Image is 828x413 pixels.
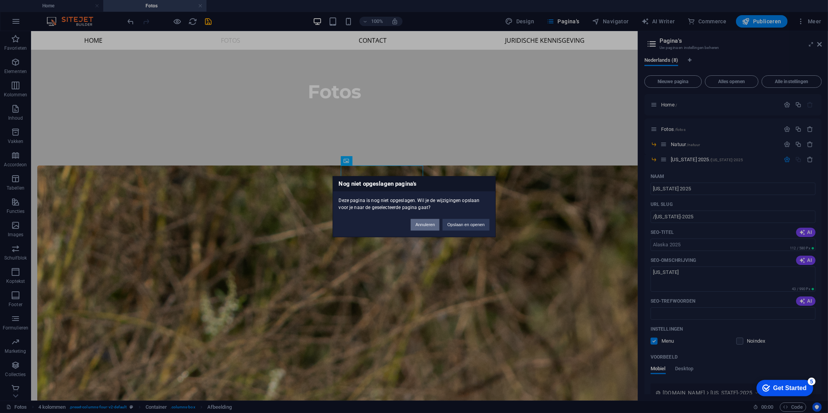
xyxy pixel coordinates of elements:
[411,219,439,230] button: Annuleren
[23,9,56,16] div: Get Started
[333,176,495,191] h3: Nog niet opgeslagen pagina's
[6,4,63,20] div: Get Started 5 items remaining, 0% complete
[333,191,495,211] div: Deze pagina is nog niet opgeslagen. Wil je de wijzigingen opslaan voor je naar de geselecteerde p...
[443,219,489,230] button: Opslaan en openen
[57,2,65,9] div: 5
